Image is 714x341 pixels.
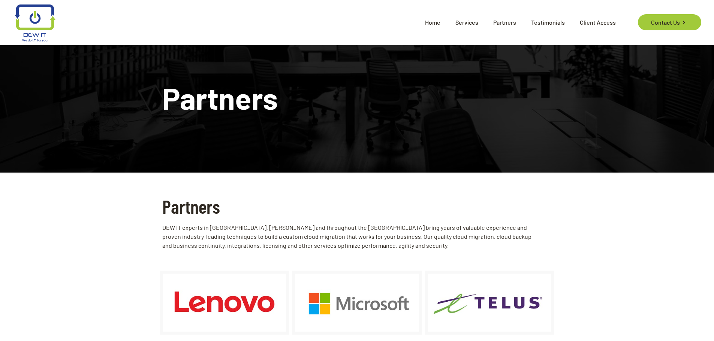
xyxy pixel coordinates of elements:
h1: Partners [162,83,552,113]
span: Client Access [572,11,623,34]
span: Partners [486,11,524,34]
span: Testimonials [524,11,572,34]
img: microsoft-logo [295,274,419,332]
span: Services [448,11,486,34]
img: logo [15,4,55,42]
img: lenovo-logo [163,274,286,332]
p: DEW IT experts in [GEOGRAPHIC_DATA], [PERSON_NAME] and throughout the [GEOGRAPHIC_DATA] bring yea... [162,223,540,250]
h2: Partners [162,195,540,217]
a: Contact Us [638,14,701,30]
span: Home [418,11,448,34]
img: telus-logo [428,274,551,332]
